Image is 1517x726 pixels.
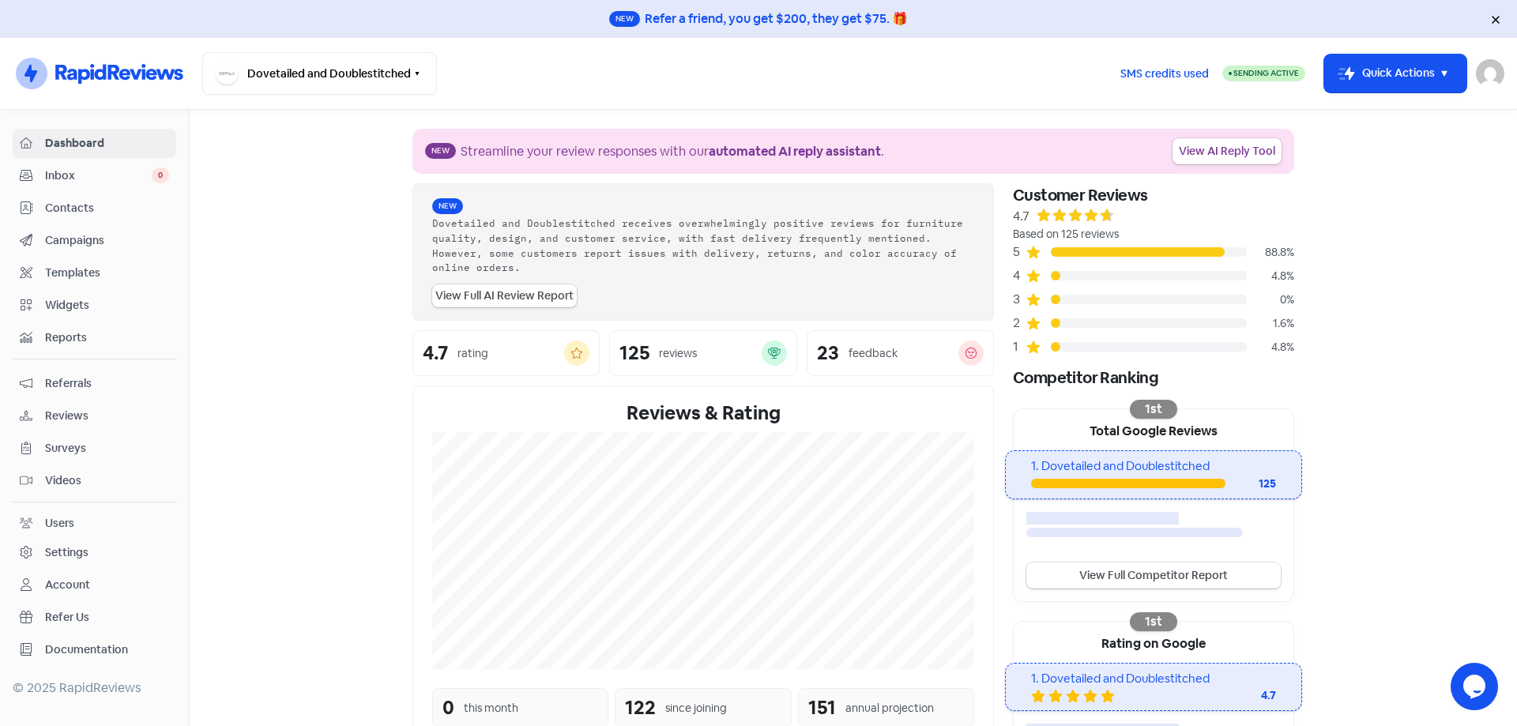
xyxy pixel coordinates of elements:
[1476,59,1504,88] img: User
[13,369,176,398] a: Referrals
[457,345,488,362] div: rating
[45,472,169,489] span: Videos
[13,538,176,567] a: Settings
[808,694,836,722] div: 151
[1247,268,1294,284] div: 4.8%
[609,11,640,27] span: New
[845,700,934,717] div: annual projection
[1222,64,1305,83] a: Sending Active
[1233,68,1299,78] span: Sending Active
[45,515,74,532] div: Users
[425,143,456,159] span: New
[1213,687,1276,704] div: 4.7
[645,9,908,28] div: Refer a friend, you get $200, they get $75. 🎁
[849,345,898,362] div: feedback
[13,161,176,190] a: Inbox 0
[202,52,437,95] button: Dovetailed and Doublestitched
[1225,476,1276,492] div: 125
[1247,315,1294,332] div: 1.6%
[45,544,88,561] div: Settings
[13,291,176,320] a: Widgets
[1120,66,1209,82] span: SMS credits used
[13,194,176,223] a: Contacts
[432,284,577,307] a: View Full AI Review Report
[13,401,176,431] a: Reviews
[1013,243,1026,261] div: 5
[152,167,169,183] span: 0
[1013,183,1294,207] div: Customer Reviews
[1031,670,1275,688] div: 1. Dovetailed and Doublestitched
[1107,64,1222,81] a: SMS credits used
[1014,622,1293,663] div: Rating on Google
[45,297,169,314] span: Widgets
[1013,207,1030,226] div: 4.7
[1014,409,1293,450] div: Total Google Reviews
[1013,337,1026,356] div: 1
[1013,366,1294,389] div: Competitor Ranking
[432,198,463,214] span: New
[817,344,839,363] div: 23
[659,345,697,362] div: reviews
[412,330,600,376] a: 4.7rating
[13,466,176,495] a: Videos
[45,577,90,593] div: Account
[665,700,727,717] div: since joining
[1247,339,1294,355] div: 4.8%
[709,143,881,160] b: automated AI reply assistant
[1451,663,1501,710] iframe: chat widget
[45,200,169,216] span: Contacts
[442,694,454,722] div: 0
[13,570,176,600] a: Account
[1130,612,1177,631] div: 1st
[1013,290,1026,309] div: 3
[45,265,169,281] span: Templates
[45,641,169,658] span: Documentation
[423,344,448,363] div: 4.7
[13,603,176,632] a: Refer Us
[45,408,169,424] span: Reviews
[45,167,152,184] span: Inbox
[1247,292,1294,308] div: 0%
[609,330,796,376] a: 125reviews
[1247,244,1294,261] div: 88.8%
[807,330,994,376] a: 23feedback
[1013,266,1026,285] div: 4
[45,375,169,392] span: Referrals
[1013,226,1294,243] div: Based on 125 reviews
[619,344,649,363] div: 125
[13,258,176,288] a: Templates
[13,323,176,352] a: Reports
[1031,457,1275,476] div: 1. Dovetailed and Doublestitched
[464,700,518,717] div: this month
[1013,314,1026,333] div: 2
[13,635,176,664] a: Documentation
[13,226,176,255] a: Campaigns
[13,434,176,463] a: Surveys
[1173,138,1282,164] a: View AI Reply Tool
[13,129,176,158] a: Dashboard
[625,694,656,722] div: 122
[432,216,974,275] div: Dovetailed and Doublestitched receives overwhelmingly positive reviews for furniture quality, des...
[13,679,176,698] div: © 2025 RapidReviews
[45,135,169,152] span: Dashboard
[45,440,169,457] span: Surveys
[1324,55,1466,92] button: Quick Actions
[45,609,169,626] span: Refer Us
[1130,400,1177,419] div: 1st
[461,142,884,161] div: Streamline your review responses with our .
[432,399,974,427] div: Reviews & Rating
[45,232,169,249] span: Campaigns
[1026,562,1281,589] a: View Full Competitor Report
[13,509,176,538] a: Users
[45,329,169,346] span: Reports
